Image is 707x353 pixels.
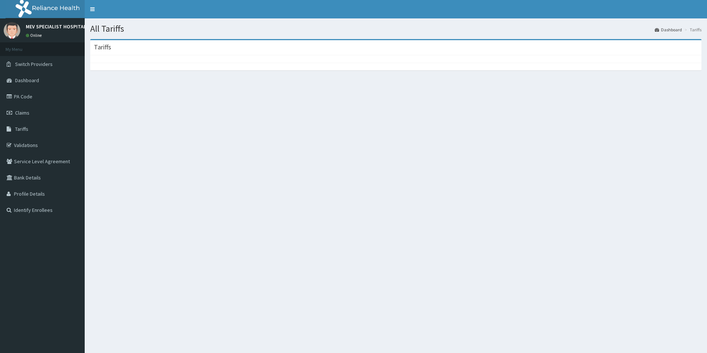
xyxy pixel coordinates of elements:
[90,24,701,34] h1: All Tariffs
[15,61,53,67] span: Switch Providers
[15,109,29,116] span: Claims
[655,27,682,33] a: Dashboard
[26,24,86,29] p: MEV SPECIALIST HOSPITAL
[683,27,701,33] li: Tariffs
[26,33,43,38] a: Online
[15,126,28,132] span: Tariffs
[4,22,20,39] img: User Image
[94,44,111,50] h3: Tariffs
[15,77,39,84] span: Dashboard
